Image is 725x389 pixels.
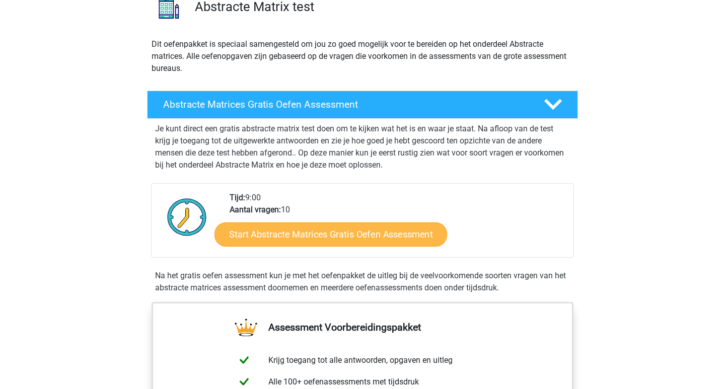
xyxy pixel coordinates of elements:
h4: Abstracte Matrices Gratis Oefen Assessment [163,99,528,110]
img: Klok [162,192,212,242]
b: Aantal vragen: [230,205,281,214]
b: Tijd: [230,193,245,202]
p: Je kunt direct een gratis abstracte matrix test doen om te kijken wat het is en waar je staat. Na... [155,123,570,171]
p: Dit oefenpakket is speciaal samengesteld om jou zo goed mogelijk voor te bereiden op het onderdee... [152,38,573,74]
div: Na het gratis oefen assessment kun je met het oefenpakket de uitleg bij de veelvoorkomende soorte... [151,270,574,294]
a: Start Abstracte Matrices Gratis Oefen Assessment [214,222,447,246]
a: Abstracte Matrices Gratis Oefen Assessment [143,91,582,119]
div: 9:00 10 [222,192,573,257]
